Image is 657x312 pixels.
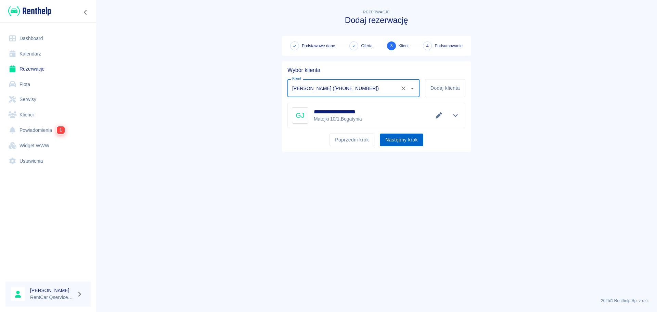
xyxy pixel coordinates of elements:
[30,287,74,294] h6: [PERSON_NAME]
[5,92,91,107] a: Serwisy
[292,76,301,81] label: Klient
[8,5,51,17] img: Renthelp logo
[5,138,91,153] a: Widget WWW
[425,79,465,97] button: Dodaj klienta
[30,294,74,301] p: RentCar Qservice Damar Parts
[361,43,372,49] span: Oferta
[5,5,51,17] a: Renthelp logo
[450,111,461,120] button: Pokaż szczegóły
[5,46,91,62] a: Kalendarz
[435,43,463,49] span: Podsumowanie
[399,84,408,93] button: Wyczyść
[390,42,393,50] span: 3
[80,8,91,17] button: Zwiń nawigację
[104,298,649,304] p: 2025 © Renthelp Sp. z o.o.
[5,31,91,46] a: Dashboard
[5,77,91,92] a: Flota
[426,42,429,50] span: 4
[302,43,335,49] span: Podstawowe dane
[287,67,465,74] h5: Wybór klienta
[5,153,91,169] a: Ustawienia
[330,134,374,146] button: Poprzedni krok
[282,15,471,25] h3: Dodaj rezerwację
[292,107,308,124] div: GJ
[5,122,91,138] a: Powiadomienia1
[5,61,91,77] a: Rezerwacje
[5,107,91,123] a: Klienci
[57,126,65,134] span: 1
[380,134,423,146] button: Następny krok
[363,10,390,14] span: Rezerwacje
[399,43,409,49] span: Klient
[408,84,417,93] button: Otwórz
[433,111,445,120] button: Edytuj dane
[314,115,383,123] p: Matejki 10/1 , Bogatynia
